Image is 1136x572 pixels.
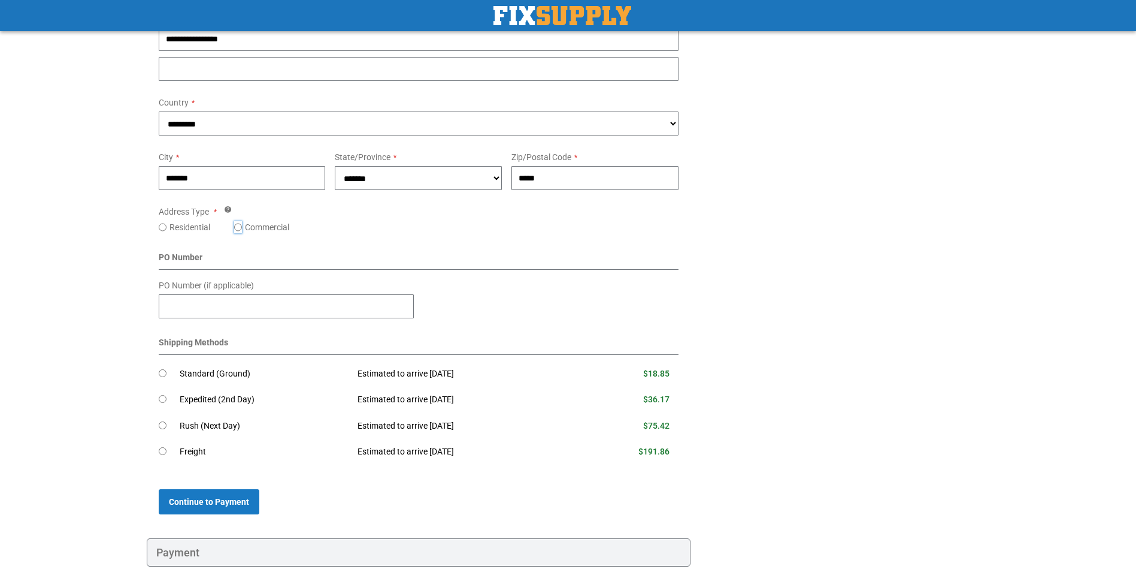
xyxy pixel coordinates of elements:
[180,387,349,413] td: Expedited (2nd Day)
[159,251,679,270] div: PO Number
[493,6,631,25] img: Fix Industrial Supply
[349,361,580,387] td: Estimated to arrive [DATE]
[159,207,209,216] span: Address Type
[493,6,631,25] a: store logo
[159,281,254,290] span: PO Number (if applicable)
[169,497,249,507] span: Continue to Payment
[349,439,580,465] td: Estimated to arrive [DATE]
[180,413,349,439] td: Rush (Next Day)
[169,221,210,233] label: Residential
[643,395,670,404] span: $36.17
[180,439,349,465] td: Freight
[335,152,390,162] span: State/Province
[180,361,349,387] td: Standard (Ground)
[159,489,259,514] button: Continue to Payment
[159,336,679,355] div: Shipping Methods
[638,447,670,456] span: $191.86
[159,98,189,107] span: Country
[349,387,580,413] td: Estimated to arrive [DATE]
[159,152,173,162] span: City
[643,421,670,430] span: $75.42
[511,152,571,162] span: Zip/Postal Code
[245,221,289,233] label: Commercial
[147,538,691,567] div: Payment
[643,369,670,378] span: $18.85
[349,413,580,439] td: Estimated to arrive [DATE]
